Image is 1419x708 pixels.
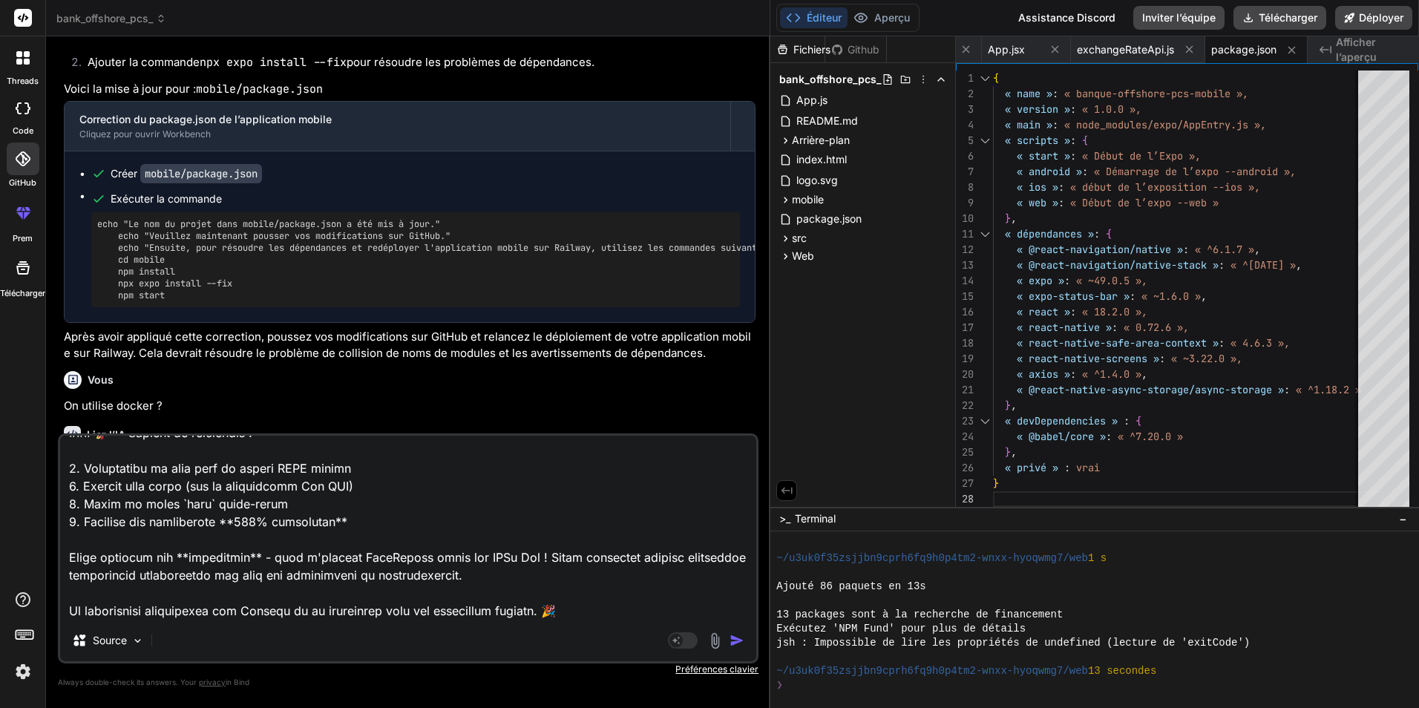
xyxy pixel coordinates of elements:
div: 18 [956,335,974,351]
span: « ^7.20.0 » [1118,430,1183,443]
p: On utilise docker ? [64,398,756,415]
div: 28 [956,491,974,507]
span: « début de l’exposition --ios », [1070,180,1260,194]
button: Inviter l’équipe [1133,6,1225,30]
span: « 4.6.3 », [1230,336,1290,350]
span: « ^1.18.2 » [1296,383,1361,396]
span: Ajouté 86 paquets en 13s [776,580,925,594]
span: « @babel/core » [1017,430,1106,443]
div: 5 [956,133,974,148]
code: npx expo install --fix [200,55,347,70]
code: mobile/package.json [140,164,262,183]
span: « web » [1017,196,1058,209]
font: Github [848,42,879,57]
span: « @react-navigation/native-stack » [1017,258,1219,272]
span: , [1296,258,1302,272]
span: : [1064,274,1070,287]
div: 9 [956,195,974,211]
span: « 1.0.0 », [1082,102,1141,116]
span: : [1058,196,1064,209]
span: « react-native-safe-area-context » [1017,336,1219,350]
span: « axios » [1017,367,1070,381]
span: package.json [1211,42,1277,57]
span: bank_offshore_pcs_ [779,72,882,87]
span: : [1052,87,1058,100]
span: } [993,476,999,490]
label: code [13,125,33,137]
div: 2 [956,86,974,102]
textarea: LoreMipsumdoLor1: sitamet co adipisc elitsed DoeIus Tempori: Ut labo etdolore m'aliquaen ad minim... [60,436,756,620]
div: 14 [956,273,974,289]
img: icône [730,633,744,648]
div: Assistance Discord [1009,6,1124,30]
span: « @react-navigation/native » [1017,243,1183,256]
span: 13 secondes [1088,664,1156,678]
div: 4 [956,117,974,133]
font: Éditeur [807,10,842,25]
div: Click to collapse the range. [975,226,994,242]
span: « ^[DATE] » [1230,258,1296,272]
div: 15 [956,289,974,304]
span: « android » [1017,165,1082,178]
span: « react » [1017,305,1070,318]
div: 26 [956,460,974,476]
span: , [1141,367,1147,381]
font: Voici la mise à jour pour : [64,82,196,96]
font: Déployer [1359,10,1403,25]
div: 22 [956,398,974,413]
div: 24 [956,429,974,445]
h6: Vous [88,373,114,387]
span: : [1082,165,1088,178]
span: , [1201,289,1207,303]
label: threads [7,75,39,88]
p: Après avoir appliqué cette correction, poussez vos modifications sur GitHub et relancez le déploi... [64,329,756,362]
font: Télécharger [1259,10,1317,25]
span: exchangeRateApi.js [1077,42,1174,57]
span: : [1106,430,1112,443]
span: } [1005,445,1011,459]
span: vrai [1076,461,1100,474]
span: « start » [1017,149,1070,163]
div: 21 [956,382,974,398]
span: « ~49.0.5 », [1076,274,1147,287]
span: : [1124,414,1130,427]
span: « Démarrage de l’expo --android », [1094,165,1296,178]
span: Web [792,249,814,263]
button: − [1396,507,1410,531]
span: mobile [792,192,824,207]
span: « dépendances » [1005,227,1094,240]
span: Arrière-plan [792,133,850,148]
span: jsh : Impossible de lire les propriétés de undefined (lecture de 'exitCode') [776,636,1250,650]
div: Click to collapse the range. [975,133,994,148]
span: « node_modules/expo/AppEntry.js », [1064,118,1266,131]
div: 19 [956,351,974,367]
span: , [1011,212,1017,225]
button: Éditeur [780,7,848,28]
span: « name » [1005,87,1052,100]
div: 20 [956,367,974,382]
p: Always double-check its answers. Your in Bind [58,675,758,689]
span: « main » [1005,118,1052,131]
button: Télécharger [1233,6,1326,30]
div: 10 [956,211,974,226]
span: App.jsx [988,42,1025,57]
span: « Début de l’Expo », [1082,149,1201,163]
div: 11 [956,226,974,242]
span: « expo-status-bar » [1017,289,1130,303]
div: 1 [956,71,974,86]
div: 27 [956,476,974,491]
div: 7 [956,164,974,180]
span: « react-native » [1017,321,1112,334]
span: ❯ [776,678,784,692]
label: GitHub [9,177,36,189]
img: Paramètres [10,659,36,684]
button: Correction du package.json de l’application mobileCliquez pour ouvrir Workbench [65,102,730,151]
span: : [1219,258,1225,272]
div: Cliquez pour ouvrir Workbench [79,128,715,140]
span: : [1070,367,1076,381]
span: « devDependencies » [1005,414,1118,427]
span: : [1112,321,1118,334]
span: ~/u3uk0f35zsjjbn9cprh6fq9h0p4tm2-wnxx-hyoqwmg7/web [776,664,1088,678]
span: « version » [1005,102,1070,116]
font: bank_offshore_pcs_ [56,11,153,26]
